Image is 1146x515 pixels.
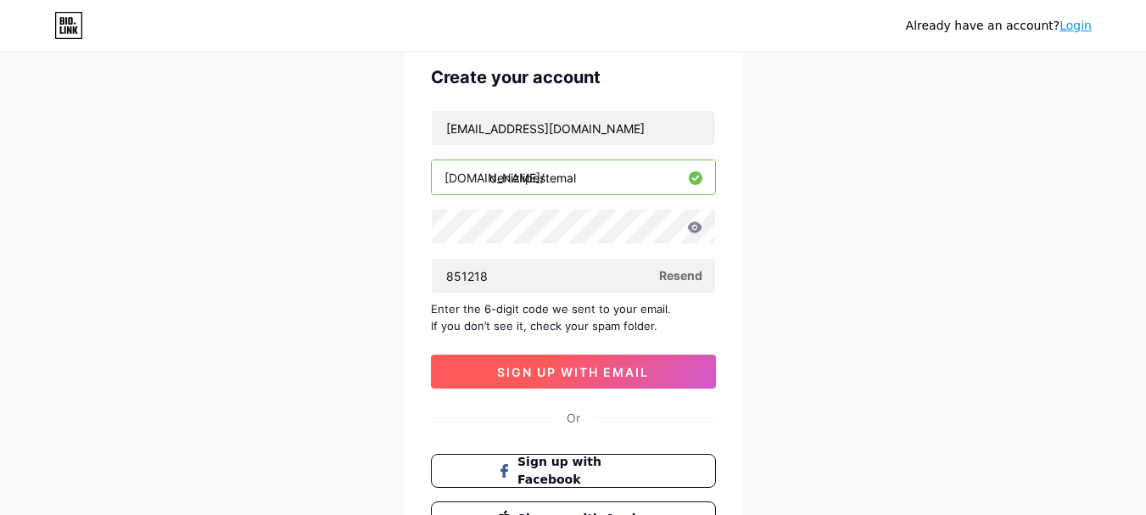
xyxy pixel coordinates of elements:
[432,111,715,145] input: Email
[431,454,716,488] button: Sign up with Facebook
[431,355,716,389] button: sign up with email
[659,266,702,284] span: Resend
[431,64,716,90] div: Create your account
[1059,19,1092,32] a: Login
[432,160,715,194] input: username
[444,169,545,187] div: [DOMAIN_NAME]/
[517,453,649,489] span: Sign up with Facebook
[432,259,715,293] input: Paste login code
[567,409,580,427] div: Or
[431,300,716,334] div: Enter the 6-digit code we sent to your email. If you don’t see it, check your spam folder.
[497,365,649,379] span: sign up with email
[906,17,1092,35] div: Already have an account?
